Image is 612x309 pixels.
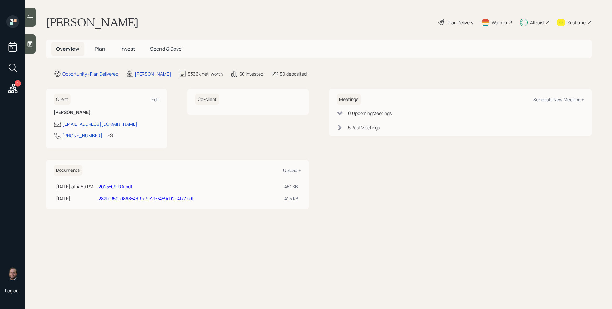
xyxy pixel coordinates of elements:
div: [EMAIL_ADDRESS][DOMAIN_NAME] [62,121,137,127]
div: 1 [15,80,21,87]
div: $366k net-worth [188,71,223,77]
h6: Co-client [195,94,219,105]
a: 2025-09 IRA.pdf [98,184,132,190]
span: Overview [56,45,79,52]
div: [PHONE_NUMBER] [62,132,102,139]
h6: Meetings [337,94,361,105]
div: EST [107,132,115,139]
span: Plan [95,45,105,52]
div: Schedule New Meeting + [533,96,584,102]
div: Log out [5,288,20,294]
div: 45.1 KB [284,183,298,190]
div: [DATE] at 4:59 PM [56,183,93,190]
div: 5 Past Meeting s [348,124,380,131]
div: [PERSON_NAME] [135,71,171,77]
div: 41.5 KB [284,195,298,202]
h6: [PERSON_NAME] [54,110,159,115]
div: Upload + [283,167,301,173]
div: Warmer [492,19,508,26]
div: Kustomer [567,19,587,26]
div: Edit [151,96,159,102]
div: Plan Delivery [448,19,473,26]
img: james-distasi-headshot.png [6,267,19,280]
div: $0 deposited [280,71,307,77]
span: Spend & Save [150,45,182,52]
span: Invest [120,45,135,52]
h6: Client [54,94,71,105]
div: $0 invested [239,71,263,77]
div: Altruist [530,19,545,26]
h6: Documents [54,165,82,176]
h1: [PERSON_NAME] [46,15,139,29]
div: 0 Upcoming Meeting s [348,110,392,117]
div: Opportunity · Plan Delivered [62,71,118,77]
a: 282fb950-d868-469b-9e21-7459dd2c4f77.pdf [98,195,193,201]
div: [DATE] [56,195,93,202]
